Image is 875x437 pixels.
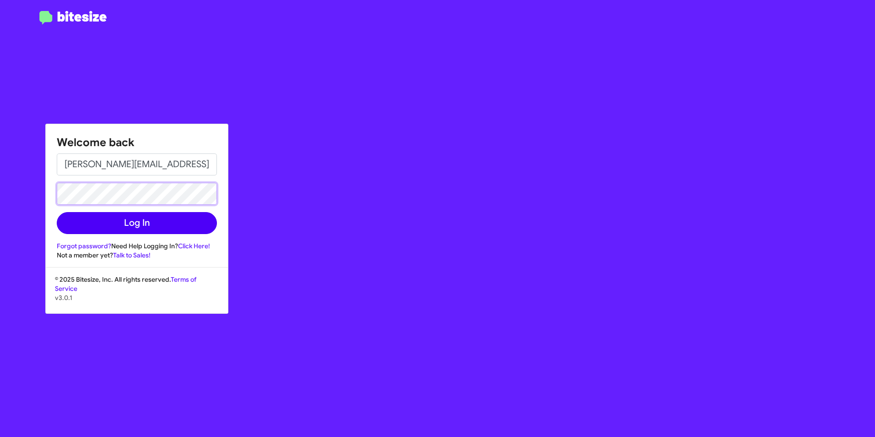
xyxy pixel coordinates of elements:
div: Need Help Logging In? [57,241,217,251]
a: Click Here! [178,242,210,250]
p: v3.0.1 [55,293,219,302]
div: © 2025 Bitesize, Inc. All rights reserved. [46,275,228,313]
input: Email address [57,153,217,175]
button: Log In [57,212,217,234]
a: Talk to Sales! [113,251,151,259]
a: Terms of Service [55,275,196,293]
div: Not a member yet? [57,251,217,260]
h1: Welcome back [57,135,217,150]
a: Forgot password? [57,242,111,250]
